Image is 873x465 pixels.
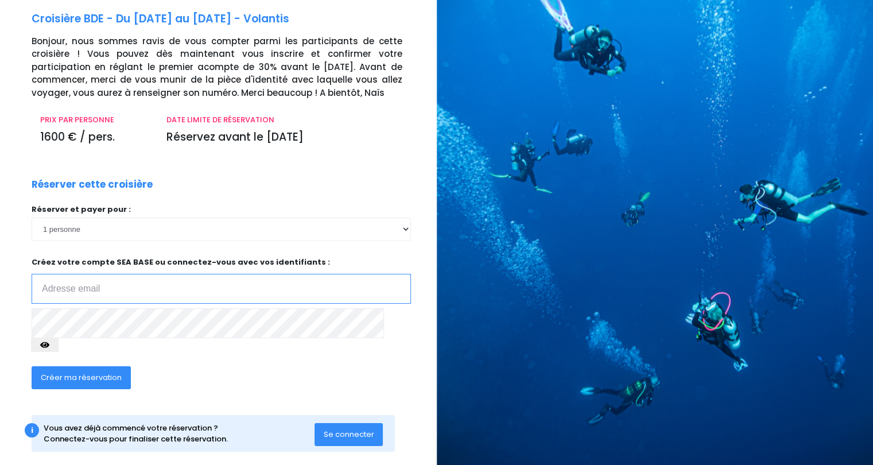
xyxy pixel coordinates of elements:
[40,129,149,146] p: 1600 € / pers.
[32,274,411,304] input: Adresse email
[166,129,402,146] p: Réservez avant le [DATE]
[40,114,149,126] p: PRIX PAR PERSONNE
[32,257,411,304] p: Créez votre compte SEA BASE ou connectez-vous avec vos identifiants :
[32,11,428,28] p: Croisière BDE - Du [DATE] au [DATE] - Volantis
[32,366,131,389] button: Créer ma réservation
[41,372,122,383] span: Créer ma réservation
[166,114,402,126] p: DATE LIMITE DE RÉSERVATION
[32,204,411,215] p: Réserver et payer pour :
[315,429,383,439] a: Se connecter
[44,423,315,445] div: Vous avez déjà commencé votre réservation ? Connectez-vous pour finaliser cette réservation.
[32,35,428,100] p: Bonjour, nous sommes ravis de vous compter parmi les participants de cette croisière ! Vous pouve...
[32,177,153,192] p: Réserver cette croisière
[315,423,383,446] button: Se connecter
[25,423,39,437] div: i
[324,429,374,440] span: Se connecter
